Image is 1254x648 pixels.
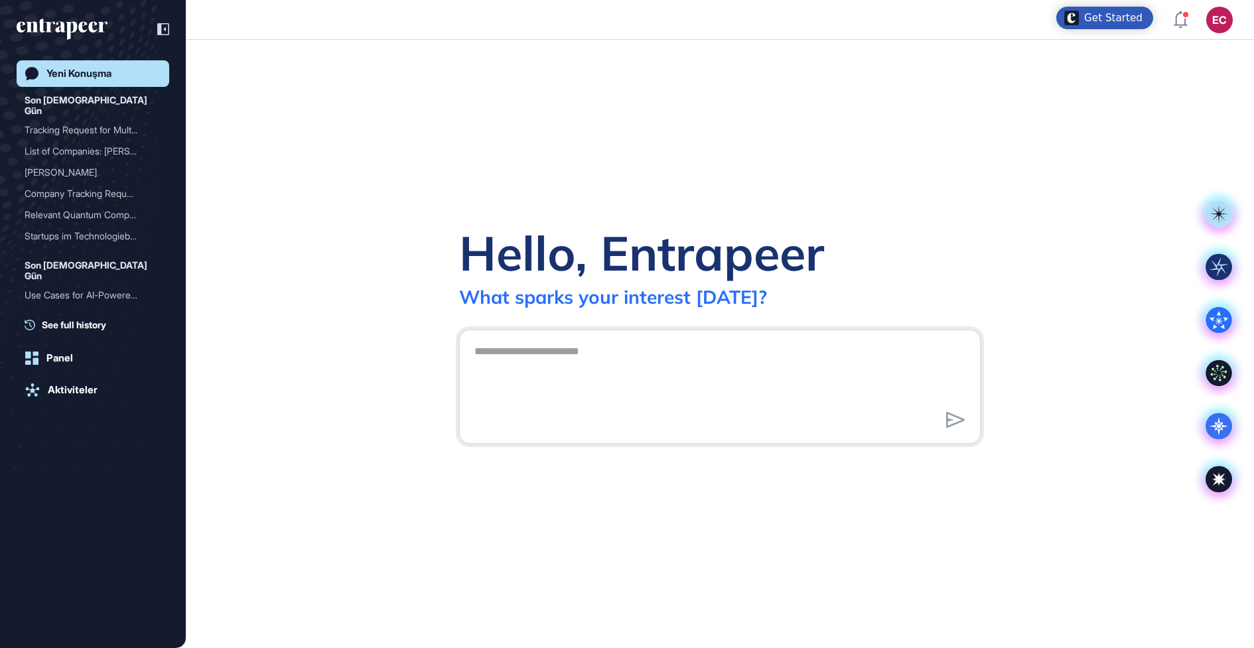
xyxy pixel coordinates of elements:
div: Overview of High-Tech Com... [25,306,151,327]
div: Overview of High-Tech Companies and Start-Ups in Lower Saxony, Germany, and Existing Automotive I... [25,306,161,327]
div: [PERSON_NAME] [25,162,151,183]
div: entrapeer-logo [17,19,107,40]
div: Use Cases for AI-Powered Reporting Tools Accessing SAP Data Externally [25,285,161,306]
div: Relevant Quantum Computing Startups in Lower Saxony's Automotive Industry [25,204,161,226]
div: Panel [46,352,73,364]
div: List of Companies: [PERSON_NAME]... [25,141,151,162]
div: Tracking Request for Mult... [25,119,151,141]
a: Aktiviteler [17,377,169,403]
div: What sparks your interest [DATE]? [459,285,767,308]
div: Son [DEMOGRAPHIC_DATA] Gün [25,257,161,285]
img: launcher-image-alternative-text [1064,11,1079,25]
div: Open Get Started checklist [1056,7,1153,29]
a: Yeni Konuşma [17,60,169,87]
div: Tracking Request for Multiple Companies: videantis, MIP - Technology, LBR Manufacturing, Graphmas... [25,119,161,141]
div: Use Cases for AI-Powered ... [25,285,151,306]
a: Panel [17,345,169,371]
div: Aktiviteler [48,384,98,396]
div: Company Tracking Requests... [25,183,151,204]
button: EC [1206,7,1233,33]
a: See full history [25,318,169,332]
div: Relevant Quantum Computin... [25,204,151,226]
div: List of Companies: videantis, MIP - Technology, LBR Manufacturing, Graphmasters, Aeon Robotics Gm... [25,141,161,162]
div: Son [DEMOGRAPHIC_DATA] Gün [25,92,161,119]
div: Startups im Technologiebe... [25,226,151,247]
div: Startups im Technologiebereich: Fokussierung auf Quanten-Technologie, fortschrittliche Batterien,... [25,226,161,247]
div: Get Started [1084,11,1143,25]
div: Company Tracking Requests for Multiple Organizations [25,183,161,204]
div: Yeni Konuşma [46,68,111,80]
span: See full history [42,318,106,332]
div: Tracy [25,162,161,183]
div: Hello, Entrapeer [459,223,824,283]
